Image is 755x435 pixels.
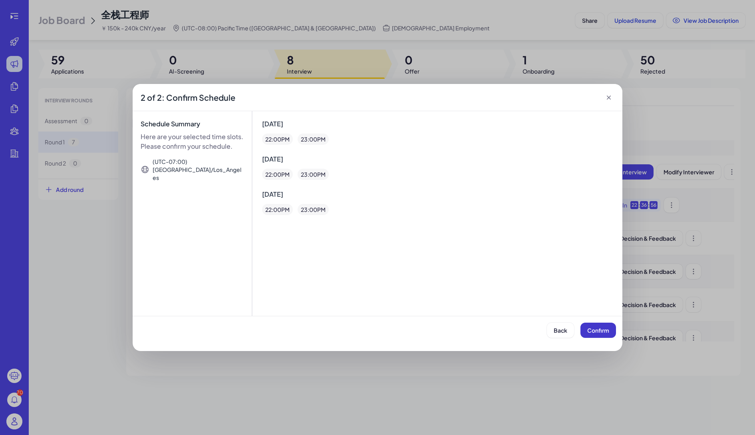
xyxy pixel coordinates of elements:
[547,323,574,338] button: Back
[580,323,616,338] button: Confirm
[262,119,616,129] div: [DATE]
[262,154,616,164] div: [DATE]
[141,92,235,103] span: 2 of 2: Confirm Schedule
[587,327,609,334] span: Confirm
[141,119,244,129] p: Schedule Summary
[262,190,616,199] div: [DATE]
[301,206,326,214] div: 23 :00 PM
[301,135,326,143] div: 23 :00 PM
[265,135,290,143] div: 22 :00 PM
[265,206,290,214] div: 22 :00 PM
[141,132,244,151] p: Here are your selected time slots. Please confirm your schedule.
[301,170,326,178] div: 23 :00 PM
[265,170,290,178] div: 22 :00 PM
[153,158,244,182] div: (UTC-07:00) [GEOGRAPHIC_DATA]/Los_Angeles
[554,327,567,334] span: Back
